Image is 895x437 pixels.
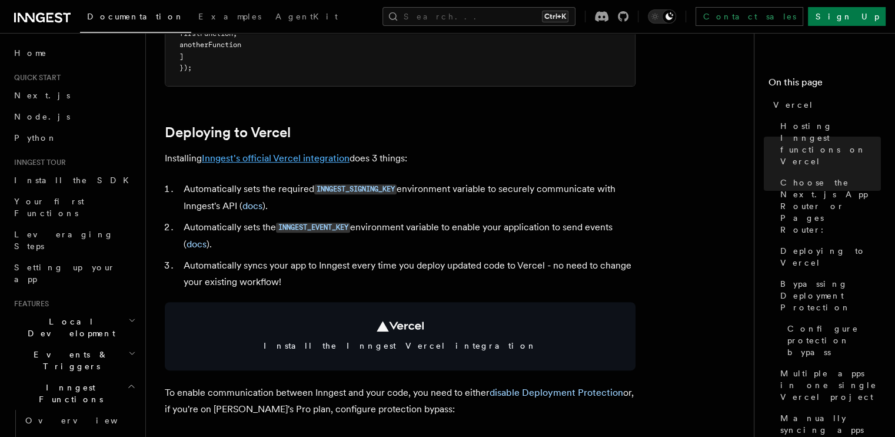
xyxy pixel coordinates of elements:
[87,12,184,21] span: Documentation
[314,183,397,194] a: INNGEST_SIGNING_KEY
[180,181,636,214] li: Automatically sets the required environment variable to securely communicate with Inngest's API ( ).
[14,133,57,143] span: Python
[242,200,262,211] a: docs
[14,197,84,218] span: Your first Functions
[768,94,881,115] a: Vercel
[808,7,886,26] a: Sign Up
[9,224,138,257] a: Leveraging Steps
[14,112,70,121] span: Node.js
[9,382,127,405] span: Inngest Functions
[780,412,881,436] span: Manually syncing apps
[21,410,138,431] a: Overview
[179,52,184,61] span: ]
[165,150,636,167] p: Installing does 3 things:
[268,4,345,32] a: AgentKit
[776,363,881,408] a: Multiple apps in one single Vercel project
[14,47,47,59] span: Home
[776,240,881,273] a: Deploying to Vercel
[180,219,636,253] li: Automatically sets the environment variable to enable your application to send events ( ).
[9,349,128,372] span: Events & Triggers
[696,7,803,26] a: Contact sales
[179,41,241,49] span: anotherFunction
[780,368,881,403] span: Multiple apps in one single Vercel project
[9,299,49,309] span: Features
[165,124,291,141] a: Deploying to Vercel
[773,99,814,111] span: Vercel
[14,230,114,251] span: Leveraging Steps
[14,263,115,284] span: Setting up your app
[9,170,138,191] a: Install the SDK
[783,318,881,363] a: Configure protection bypass
[276,221,350,233] a: INNGEST_EVENT_KEY
[179,64,192,72] span: });
[179,340,621,352] span: Install the Inngest Vercel integration
[9,85,138,106] a: Next.js
[780,278,881,313] span: Bypassing Deployment Protection
[9,344,138,377] button: Events & Triggers
[165,302,636,370] a: Install the Inngest Vercel integration
[276,223,350,233] code: INNGEST_EVENT_KEY
[9,158,66,167] span: Inngest tour
[648,9,676,24] button: Toggle dark mode
[9,106,138,127] a: Node.js
[787,323,881,358] span: Configure protection bypass
[9,42,138,64] a: Home
[202,153,350,164] a: Inngest's official Vercel integration
[14,91,70,100] span: Next.js
[180,257,636,290] li: Automatically syncs your app to Inngest every time you deploy updated code to Vercel - no need to...
[382,7,575,26] button: Search...Ctrl+K
[490,387,623,398] a: disable Deployment Protection
[9,127,138,148] a: Python
[187,239,207,250] a: docs
[776,115,881,172] a: Hosting Inngest functions on Vercel
[780,120,881,167] span: Hosting Inngest functions on Vercel
[9,73,61,82] span: Quick start
[780,177,881,236] span: Choose the Next.js App Router or Pages Router:
[780,245,881,269] span: Deploying to Vercel
[165,385,636,418] p: To enable communication between Inngest and your code, you need to either or, if you're on [PERSO...
[9,377,138,410] button: Inngest Functions
[776,273,881,318] a: Bypassing Deployment Protection
[9,257,138,290] a: Setting up your app
[179,29,233,38] span: firstFunction
[9,316,128,339] span: Local Development
[768,75,881,94] h4: On this page
[9,311,138,344] button: Local Development
[80,4,191,33] a: Documentation
[542,11,568,22] kbd: Ctrl+K
[25,416,147,425] span: Overview
[233,29,237,38] span: ,
[198,12,261,21] span: Examples
[191,4,268,32] a: Examples
[9,191,138,224] a: Your first Functions
[14,176,136,185] span: Install the SDK
[314,184,397,194] code: INNGEST_SIGNING_KEY
[275,12,338,21] span: AgentKit
[776,172,881,240] a: Choose the Next.js App Router or Pages Router:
